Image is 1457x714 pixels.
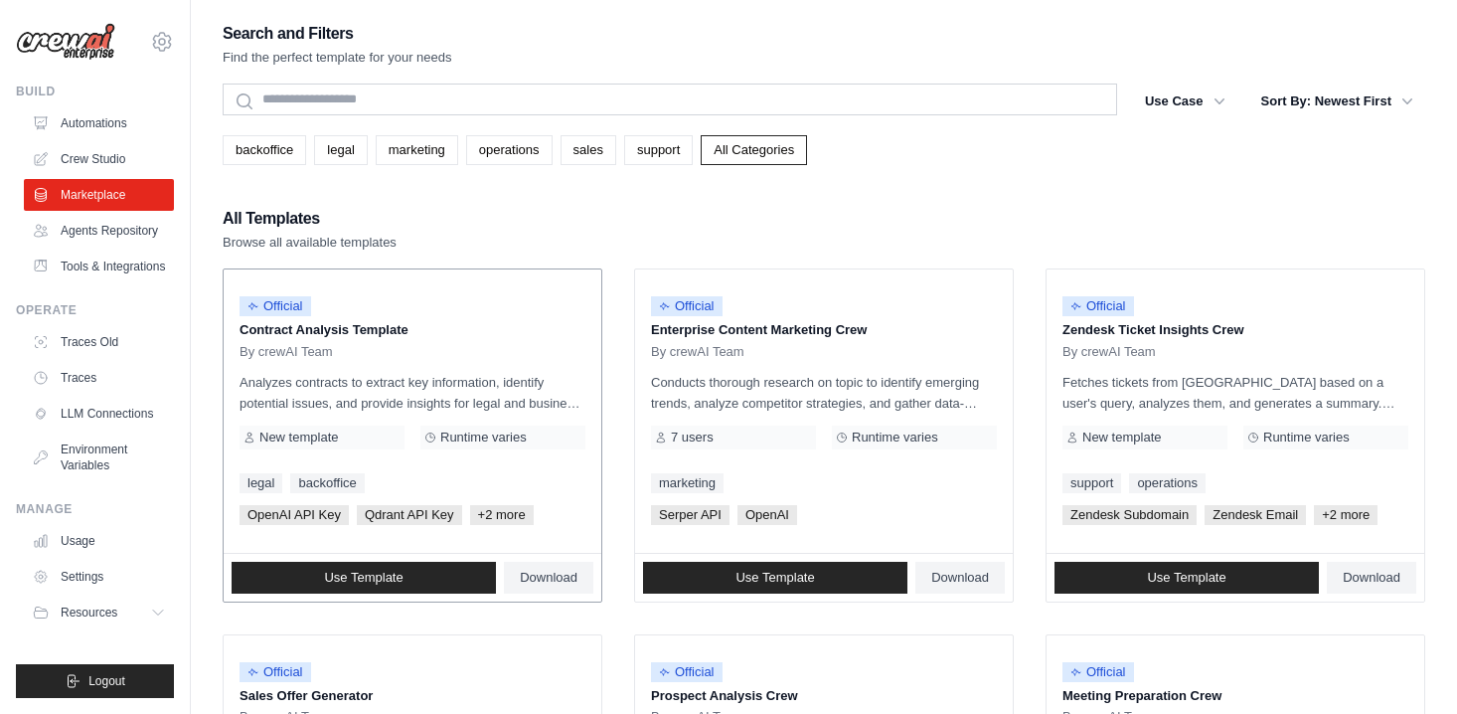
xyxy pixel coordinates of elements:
p: Zendesk Ticket Insights Crew [1062,320,1408,340]
span: Serper API [651,505,729,525]
span: Official [1062,662,1134,682]
span: Runtime varies [1263,430,1350,446]
h2: Search and Filters [223,20,452,48]
div: Manage [16,501,174,517]
span: Zendesk Email [1205,505,1306,525]
div: Build [16,84,174,99]
span: Runtime varies [440,430,527,446]
a: Download [504,562,593,594]
span: OpenAI API Key [240,505,349,525]
span: Official [651,296,723,316]
button: Use Case [1133,84,1237,119]
a: Traces [24,362,174,394]
span: Qdrant API Key [357,505,462,525]
a: Usage [24,525,174,557]
a: Tools & Integrations [24,251,174,282]
a: legal [314,135,367,165]
span: By crewAI Team [1062,344,1156,360]
a: Download [915,562,1005,594]
p: Fetches tickets from [GEOGRAPHIC_DATA] based on a user's query, analyzes them, and generates a su... [1062,372,1408,414]
a: Download [1327,562,1416,594]
span: Zendesk Subdomain [1062,505,1197,525]
span: 7 users [671,430,714,446]
span: Logout [88,673,125,689]
span: Resources [61,605,117,621]
span: Download [520,570,577,586]
span: Runtime varies [852,430,938,446]
a: support [1062,473,1121,493]
a: sales [561,135,616,165]
span: Download [1343,570,1400,586]
a: backoffice [223,135,306,165]
a: Use Template [1054,562,1319,594]
p: Sales Offer Generator [240,686,585,706]
span: Use Template [735,570,814,586]
a: support [624,135,693,165]
a: marketing [651,473,724,493]
div: Widget de chat [1358,619,1457,714]
a: Traces Old [24,326,174,358]
a: Marketplace [24,179,174,211]
a: Use Template [643,562,907,594]
a: All Categories [701,135,807,165]
button: Logout [16,664,174,698]
a: Automations [24,107,174,139]
p: Find the perfect template for your needs [223,48,452,68]
span: Use Template [324,570,403,586]
p: Meeting Preparation Crew [1062,686,1408,706]
span: Official [240,296,311,316]
button: Sort By: Newest First [1249,84,1425,119]
span: By crewAI Team [651,344,744,360]
a: operations [1129,473,1206,493]
p: Analyzes contracts to extract key information, identify potential issues, and provide insights fo... [240,372,585,414]
span: New template [259,430,338,446]
span: +2 more [470,505,534,525]
img: Logo [16,23,115,61]
a: LLM Connections [24,398,174,430]
span: Official [240,662,311,682]
a: Environment Variables [24,434,174,481]
span: By crewAI Team [240,344,333,360]
iframe: Chat Widget [1358,619,1457,714]
a: Settings [24,561,174,593]
p: Browse all available templates [223,233,397,253]
span: Official [651,662,723,682]
p: Enterprise Content Marketing Crew [651,320,997,340]
span: New template [1082,430,1161,446]
a: marketing [376,135,458,165]
a: Agents Repository [24,215,174,247]
a: Use Template [232,562,496,594]
a: backoffice [290,473,364,493]
p: Conducts thorough research on topic to identify emerging trends, analyze competitor strategies, a... [651,372,997,414]
a: legal [240,473,282,493]
button: Resources [24,597,174,628]
a: Crew Studio [24,143,174,175]
a: operations [466,135,553,165]
div: Operate [16,302,174,318]
h2: All Templates [223,205,397,233]
span: +2 more [1314,505,1377,525]
span: OpenAI [737,505,797,525]
p: Contract Analysis Template [240,320,585,340]
span: Use Template [1147,570,1225,586]
p: Prospect Analysis Crew [651,686,997,706]
span: Official [1062,296,1134,316]
span: Download [931,570,989,586]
